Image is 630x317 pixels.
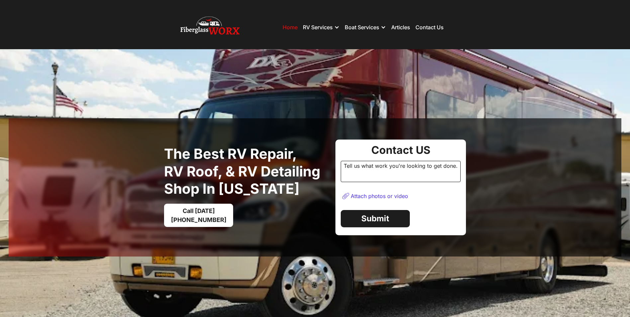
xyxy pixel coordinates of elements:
a: Articles [391,24,410,31]
div: Boat Services [345,17,386,37]
div: Attach photos or video [351,193,408,199]
div: Boat Services [345,24,379,31]
div: RV Services [303,24,333,31]
a: Home [283,24,298,31]
div: RV Services [303,17,339,37]
a: Submit [341,210,410,227]
div: Tell us what work you're looking to get done. [341,161,461,182]
a: Contact Us [415,24,444,31]
div: Contact US [341,145,461,156]
a: Call [DATE][PHONE_NUMBER] [164,204,233,227]
h1: The best RV Repair, RV Roof, & RV Detailing Shop in [US_STATE] [164,145,330,198]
